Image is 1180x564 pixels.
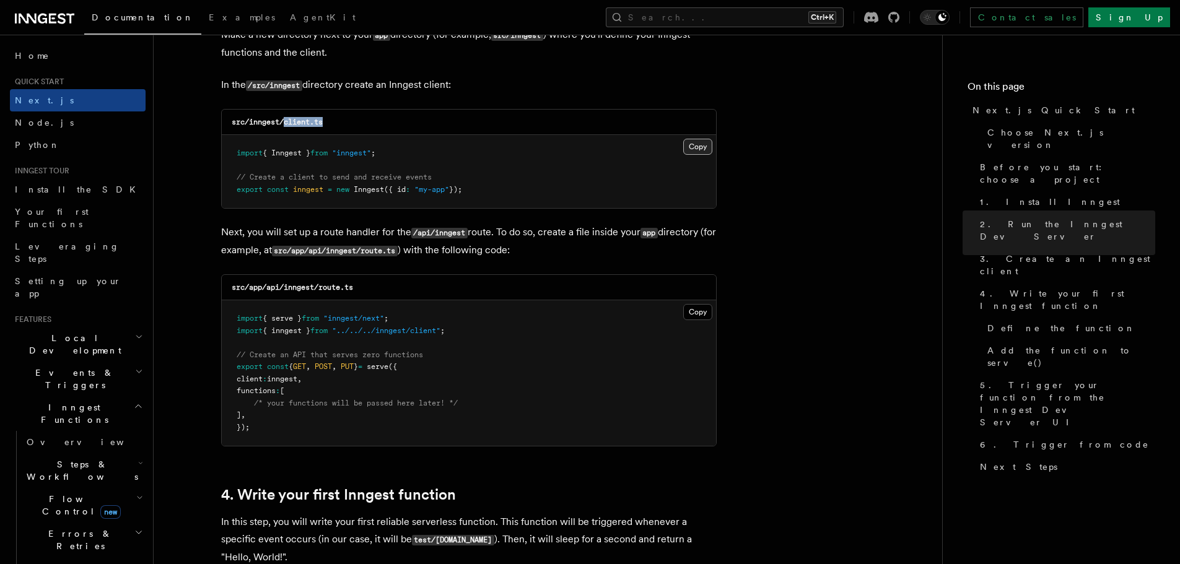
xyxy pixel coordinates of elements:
[306,362,310,371] span: ,
[406,185,410,194] span: :
[449,185,462,194] span: });
[267,375,297,383] span: inngest
[15,118,74,128] span: Node.js
[290,12,356,22] span: AgentKit
[254,399,458,407] span: /* your functions will be passed here later! */
[975,213,1155,248] a: 2. Run the Inngest Dev Server
[606,7,844,27] button: Search...Ctrl+K
[237,386,276,395] span: functions
[84,4,201,35] a: Documentation
[640,228,658,238] code: app
[982,121,1155,156] a: Choose Next.js version
[975,282,1155,317] a: 4. Write your first Inngest function
[10,45,146,67] a: Home
[15,207,89,229] span: Your first Functions
[15,95,74,105] span: Next.js
[92,12,194,22] span: Documentation
[267,185,289,194] span: const
[310,326,328,335] span: from
[15,140,60,150] span: Python
[332,149,371,157] span: "inngest"
[10,166,69,176] span: Inngest tour
[10,327,146,362] button: Local Development
[10,396,146,431] button: Inngest Functions
[10,111,146,134] a: Node.js
[221,223,717,259] p: Next, you will set up a route handler for the route. To do so, create a file inside your director...
[15,184,143,194] span: Install the SDK
[412,535,494,545] code: test/[DOMAIN_NAME]
[980,161,1155,186] span: Before you start: choose a project
[10,401,134,426] span: Inngest Functions
[683,139,712,155] button: Copy
[10,178,146,201] a: Install the SDK
[297,375,302,383] span: ,
[280,386,284,395] span: [
[10,270,146,305] a: Setting up your app
[310,149,328,157] span: from
[237,149,263,157] span: import
[276,386,280,395] span: :
[358,362,362,371] span: =
[237,185,263,194] span: export
[354,185,384,194] span: Inngest
[384,314,388,323] span: ;
[980,438,1149,451] span: 6. Trigger from code
[972,104,1135,116] span: Next.js Quick Start
[241,410,245,419] span: ,
[411,228,468,238] code: /api/inngest
[209,12,275,22] span: Examples
[289,362,293,371] span: {
[1088,7,1170,27] a: Sign Up
[263,326,310,335] span: { inngest }
[980,196,1120,208] span: 1. Install Inngest
[10,315,51,324] span: Features
[22,453,146,488] button: Steps & Workflows
[263,375,267,383] span: :
[336,185,349,194] span: new
[975,248,1155,282] a: 3. Create an Inngest client
[272,246,398,256] code: src/app/api/inngest/route.ts
[354,362,358,371] span: }
[980,461,1057,473] span: Next Steps
[237,362,263,371] span: export
[201,4,282,33] a: Examples
[10,134,146,156] a: Python
[384,185,406,194] span: ({ id
[968,79,1155,99] h4: On this page
[22,523,146,557] button: Errors & Retries
[975,191,1155,213] a: 1. Install Inngest
[100,505,121,519] span: new
[323,314,384,323] span: "inngest/next"
[371,149,375,157] span: ;
[491,30,543,41] code: src/inngest
[15,50,50,62] span: Home
[15,276,121,298] span: Setting up your app
[975,433,1155,456] a: 6. Trigger from code
[22,527,134,552] span: Errors & Retries
[920,10,950,25] button: Toggle dark mode
[683,304,712,320] button: Copy
[237,173,432,181] span: // Create a client to send and receive events
[22,431,146,453] a: Overview
[232,283,353,292] code: src/app/api/inngest/route.ts
[987,344,1155,369] span: Add the function to serve()
[232,118,323,126] code: src/inngest/client.ts
[982,317,1155,339] a: Define the function
[388,362,397,371] span: ({
[22,493,136,518] span: Flow Control
[221,76,717,94] p: In the directory create an Inngest client:
[237,375,263,383] span: client
[10,235,146,270] a: Leveraging Steps
[980,253,1155,277] span: 3. Create an Inngest client
[982,339,1155,374] a: Add the function to serve()
[440,326,445,335] span: ;
[15,241,120,264] span: Leveraging Steps
[328,185,332,194] span: =
[10,367,135,391] span: Events & Triggers
[302,314,319,323] span: from
[246,80,302,91] code: /src/inngest
[975,374,1155,433] a: 5. Trigger your function from the Inngest Dev Server UI
[263,314,302,323] span: { serve }
[315,362,332,371] span: POST
[332,362,336,371] span: ,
